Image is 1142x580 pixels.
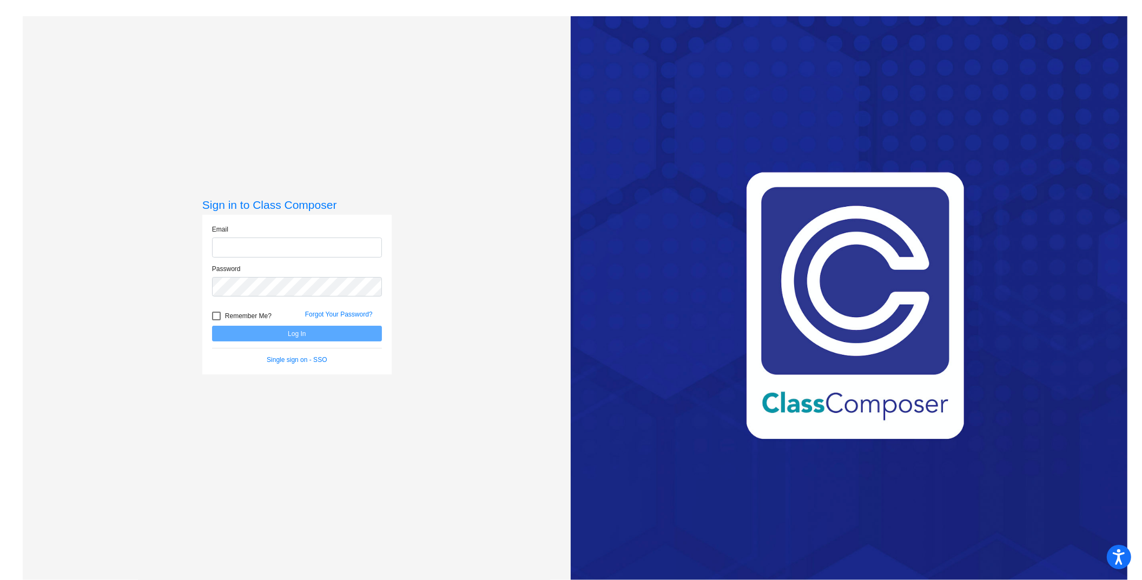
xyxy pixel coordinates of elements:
button: Log In [212,326,382,341]
h3: Sign in to Class Composer [202,198,392,212]
a: Single sign on - SSO [267,356,327,364]
span: Remember Me? [225,309,272,322]
label: Password [212,264,241,274]
a: Forgot Your Password? [305,311,373,318]
label: Email [212,225,228,234]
